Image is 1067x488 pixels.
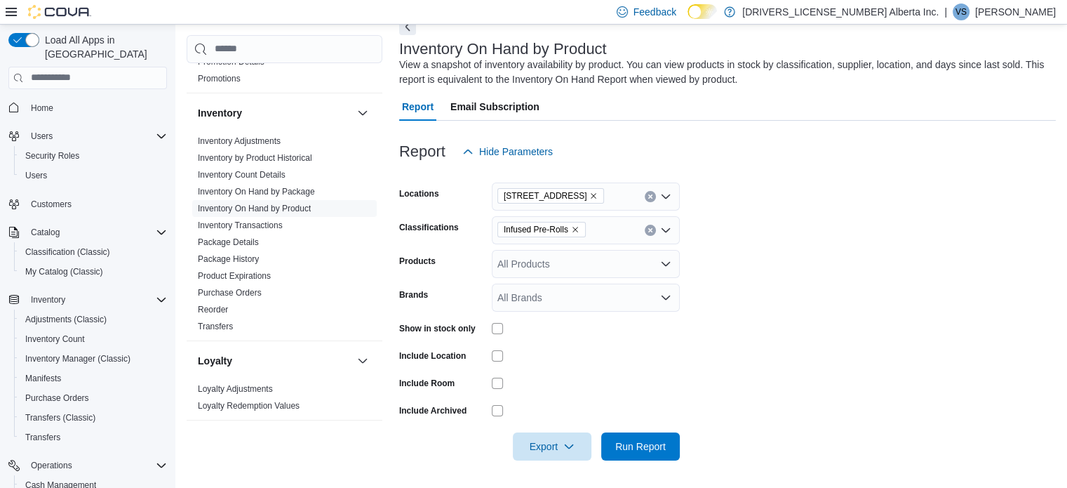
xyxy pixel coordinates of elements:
[198,321,233,332] span: Transfers
[450,93,539,121] span: Email Subscription
[25,353,130,364] span: Inventory Manager (Classic)
[25,314,107,325] span: Adjustments (Classic)
[20,350,136,367] a: Inventory Manager (Classic)
[589,192,598,200] button: Remove 13124 82 Street NW from selection in this group
[31,460,72,471] span: Operations
[31,294,65,305] span: Inventory
[198,152,312,164] span: Inventory by Product Historical
[31,103,53,114] span: Home
[660,258,671,270] button: Open list of options
[198,400,300,411] span: Loyalty Redemption Values
[25,432,60,443] span: Transfers
[25,99,167,117] span: Home
[198,187,315,197] a: Inventory On Hand by Package
[198,270,271,282] span: Product Expirations
[198,253,259,265] span: Package History
[20,331,167,348] span: Inventory Count
[20,409,101,426] a: Transfers (Classic)
[198,271,271,281] a: Product Expirations
[3,126,173,146] button: Users
[25,393,89,404] span: Purchase Orders
[20,263,109,280] a: My Catalog (Classic)
[25,100,59,117] a: Home
[25,457,167,474] span: Operations
[399,405,467,416] label: Include Archived
[198,136,281,146] a: Inventory Adjustments
[14,242,173,262] button: Classification (Classic)
[3,223,173,242] button: Catalog
[660,292,671,303] button: Open list of options
[14,262,173,282] button: My Catalog (Classic)
[198,106,351,120] button: Inventory
[14,349,173,369] button: Inventory Manager (Classic)
[25,412,95,423] span: Transfers (Classic)
[399,350,466,362] label: Include Location
[198,354,232,368] h3: Loyalty
[187,37,382,93] div: Discounts & Promotions
[25,195,167,213] span: Customers
[20,350,167,367] span: Inventory Manager (Classic)
[25,196,77,213] a: Customers
[497,222,586,237] span: Infused Pre-Rolls
[28,5,91,19] img: Cova
[504,223,568,237] span: Infused Pre-Rolls
[504,189,587,203] span: [STREET_ADDRESS]
[479,145,553,159] span: Hide Parameters
[513,433,591,461] button: Export
[198,384,273,394] a: Loyalty Adjustments
[399,143,445,160] h3: Report
[198,304,228,315] span: Reorder
[20,409,167,426] span: Transfers (Classic)
[25,224,65,241] button: Catalog
[20,147,167,164] span: Security Roles
[402,93,434,121] span: Report
[198,287,262,298] span: Purchase Orders
[14,388,173,408] button: Purchase Orders
[198,204,311,213] a: Inventory On Hand by Product
[25,170,47,181] span: Users
[399,256,436,267] label: Products
[198,74,241,84] a: Promotions
[3,290,173,310] button: Inventory
[198,305,228,315] a: Reorder
[14,310,173,329] button: Adjustments (Classic)
[31,131,53,142] span: Users
[601,433,680,461] button: Run Report
[955,4,967,20] span: VS
[399,18,416,35] button: Next
[953,4,969,20] div: Victor Sandoval Ortiz
[25,373,61,384] span: Manifests
[20,263,167,280] span: My Catalog (Classic)
[20,167,53,184] a: Users
[39,33,167,61] span: Load All Apps in [GEOGRAPHIC_DATA]
[399,41,607,58] h3: Inventory On Hand by Product
[20,390,167,407] span: Purchase Orders
[14,329,173,349] button: Inventory Count
[20,244,167,261] span: Classification (Classic)
[198,237,259,247] a: Package Details
[3,194,173,214] button: Customers
[944,4,947,20] p: |
[14,166,173,185] button: Users
[20,311,167,328] span: Adjustments (Classic)
[742,4,939,20] p: [DRIVERS_LICENSE_NUMBER] Alberta Inc.
[497,188,605,204] span: 13124 82 Street NW
[354,105,371,121] button: Inventory
[25,291,71,308] button: Inventory
[20,167,167,184] span: Users
[198,322,233,331] a: Transfers
[198,136,281,147] span: Inventory Adjustments
[20,311,112,328] a: Adjustments (Classic)
[399,289,428,301] label: Brands
[615,440,666,454] span: Run Report
[399,188,439,199] label: Locations
[660,191,671,202] button: Open list of options
[521,433,583,461] span: Export
[20,429,167,446] span: Transfers
[687,4,717,19] input: Dark Mode
[198,220,283,231] span: Inventory Transactions
[198,153,312,163] a: Inventory by Product Historical
[3,98,173,118] button: Home
[3,456,173,475] button: Operations
[25,246,110,258] span: Classification (Classic)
